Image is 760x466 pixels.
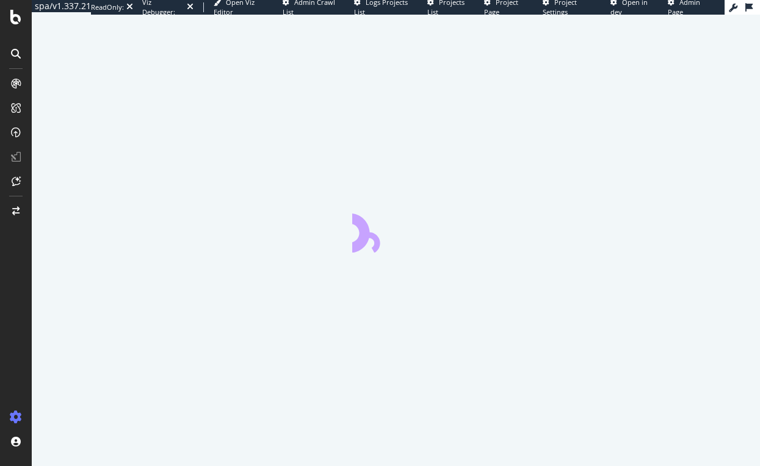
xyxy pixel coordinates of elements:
div: animation [352,209,440,253]
div: ReadOnly: [91,2,124,12]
